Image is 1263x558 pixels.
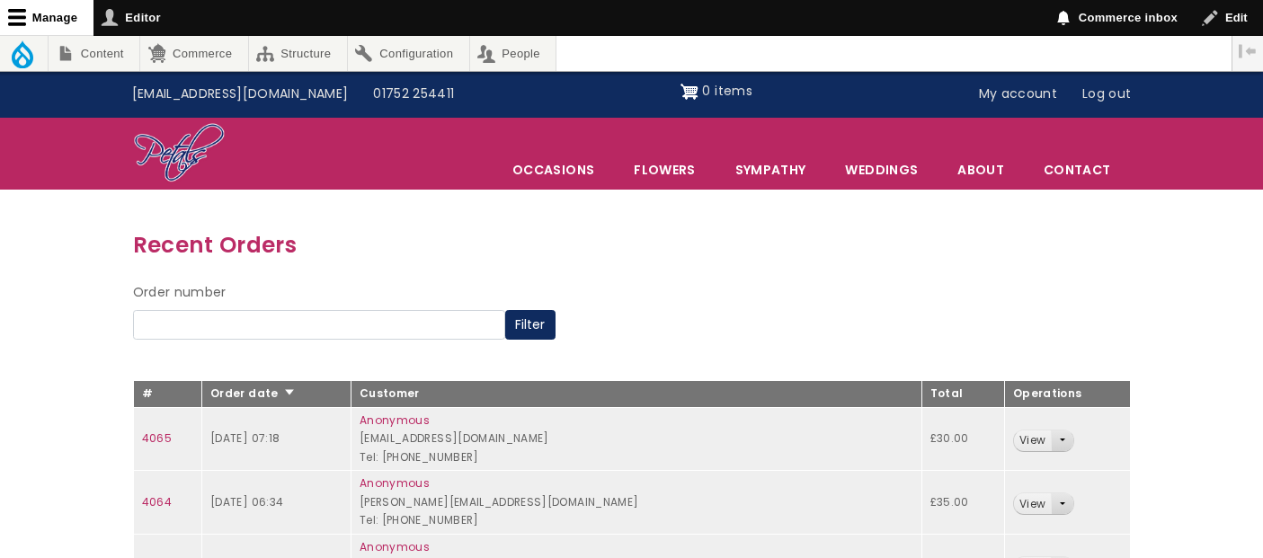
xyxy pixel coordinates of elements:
a: Log out [1070,77,1143,111]
a: 4064 [142,494,172,509]
a: 01752 254411 [360,77,467,111]
a: Order date [210,385,296,401]
a: People [470,36,556,71]
a: Content [49,36,139,71]
a: Flowers [615,151,714,189]
th: # [133,381,202,408]
a: 4065 [142,430,172,446]
time: [DATE] 06:34 [210,494,283,509]
time: [DATE] 07:18 [210,430,280,446]
a: Anonymous [360,539,430,554]
a: [EMAIL_ADDRESS][DOMAIN_NAME] [120,77,361,111]
a: Anonymous [360,412,430,428]
td: £35.00 [921,471,1004,535]
th: Total [921,381,1004,408]
a: View [1014,430,1051,451]
span: Occasions [494,151,613,189]
a: About [938,151,1023,189]
a: Structure [249,36,347,71]
a: Sympathy [716,151,825,189]
a: Configuration [348,36,469,71]
span: 0 items [702,82,752,100]
td: [EMAIL_ADDRESS][DOMAIN_NAME] Tel: [PHONE_NUMBER] [351,407,921,471]
img: Shopping cart [680,77,698,106]
th: Customer [351,381,921,408]
img: Home [133,122,226,185]
span: Weddings [826,151,937,189]
td: [PERSON_NAME][EMAIL_ADDRESS][DOMAIN_NAME] Tel: [PHONE_NUMBER] [351,471,921,535]
a: Shopping cart 0 items [680,77,752,106]
h3: Recent Orders [133,227,1131,262]
label: Order number [133,282,227,304]
td: £30.00 [921,407,1004,471]
a: Anonymous [360,475,430,491]
th: Operations [1004,381,1130,408]
button: Filter [505,310,556,341]
a: Contact [1025,151,1129,189]
a: Commerce [140,36,247,71]
a: View [1014,493,1051,514]
a: My account [966,77,1071,111]
button: Vertical orientation [1232,36,1263,66]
